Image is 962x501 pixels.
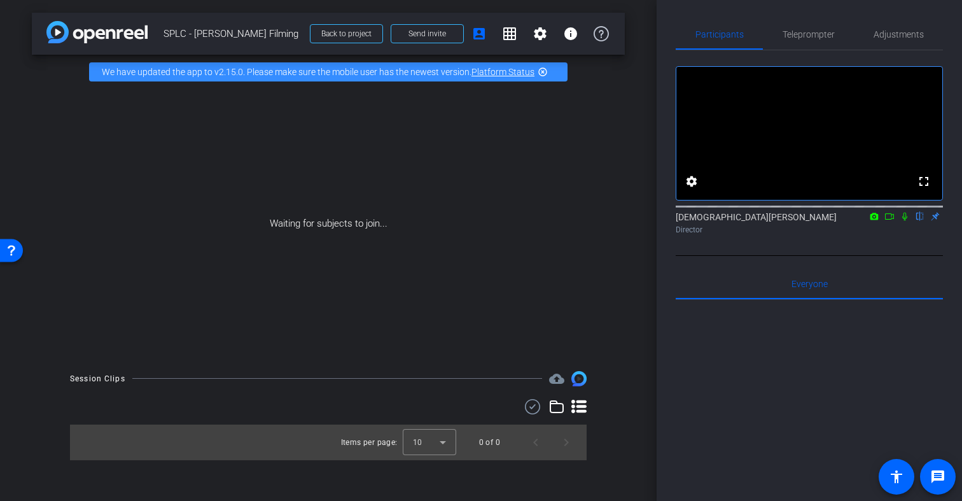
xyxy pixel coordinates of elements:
[520,427,551,458] button: Previous page
[533,26,548,41] mat-icon: settings
[874,30,924,39] span: Adjustments
[471,67,534,77] a: Platform Status
[502,26,517,41] mat-icon: grid_on
[563,26,578,41] mat-icon: info
[676,224,943,236] div: Director
[912,210,928,222] mat-icon: flip
[341,436,398,449] div: Items per page:
[471,26,487,41] mat-icon: account_box
[70,372,125,385] div: Session Clips
[889,469,904,484] mat-icon: accessibility
[791,279,828,288] span: Everyone
[783,30,835,39] span: Teleprompter
[551,427,582,458] button: Next page
[916,174,931,189] mat-icon: fullscreen
[479,436,500,449] div: 0 of 0
[46,21,148,43] img: app-logo
[930,469,945,484] mat-icon: message
[549,371,564,386] span: Destinations for your clips
[549,371,564,386] mat-icon: cloud_upload
[684,174,699,189] mat-icon: settings
[321,29,372,38] span: Back to project
[164,21,302,46] span: SPLC - [PERSON_NAME] Filming
[571,371,587,386] img: Session clips
[676,211,943,236] div: [DEMOGRAPHIC_DATA][PERSON_NAME]
[695,30,744,39] span: Participants
[310,24,383,43] button: Back to project
[538,67,548,77] mat-icon: highlight_off
[32,89,625,358] div: Waiting for subjects to join...
[391,24,464,43] button: Send invite
[408,29,446,39] span: Send invite
[89,62,568,81] div: We have updated the app to v2.15.0. Please make sure the mobile user has the newest version.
